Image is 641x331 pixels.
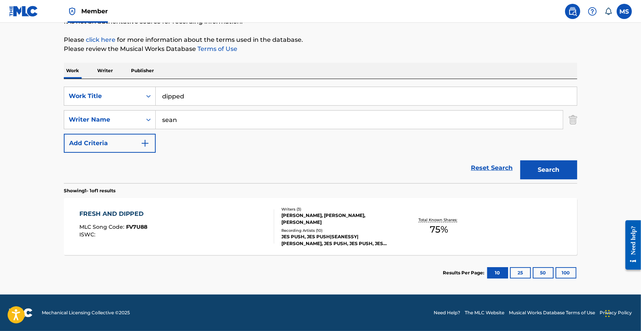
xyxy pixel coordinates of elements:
[617,4,632,19] div: User Menu
[281,212,396,226] div: [PERSON_NAME], [PERSON_NAME], [PERSON_NAME]
[434,309,460,316] a: Need Help?
[64,134,156,153] button: Add Criteria
[86,36,115,43] a: click here
[520,160,577,179] button: Search
[64,198,577,255] a: FRESH AND DIPPEDMLC Song Code:FV7U88ISWC:Writers (3)[PERSON_NAME], [PERSON_NAME], [PERSON_NAME]Re...
[126,223,148,230] span: FV7U88
[510,267,531,279] button: 25
[141,139,150,148] img: 9d2ae6d4665cec9f34b9.svg
[430,223,448,236] span: 75 %
[68,7,77,16] img: Top Rightsholder
[443,269,486,276] p: Results Per Page:
[588,7,597,16] img: help
[9,308,33,317] img: logo
[281,228,396,233] div: Recording Artists ( 10 )
[64,187,115,194] p: Showing 1 - 1 of 1 results
[64,63,81,79] p: Work
[556,267,576,279] button: 100
[79,223,126,230] span: MLC Song Code :
[42,309,130,316] span: Mechanical Licensing Collective © 2025
[620,212,641,278] iframe: Resource Center
[9,6,38,17] img: MLC Logo
[585,4,600,19] div: Help
[605,8,612,15] div: Notifications
[487,267,508,279] button: 10
[509,309,595,316] a: Musical Works Database Terms of Use
[69,92,137,101] div: Work Title
[281,206,396,212] div: Writers ( 3 )
[418,217,459,223] p: Total Known Shares:
[533,267,554,279] button: 50
[281,233,396,247] div: JES PUSH, JES PUSH|SEANESSY|[PERSON_NAME], JES PUSH, JES PUSH, JES PUSH
[64,44,577,54] p: Please review the Musical Works Database
[600,309,632,316] a: Privacy Policy
[568,7,577,16] img: search
[69,115,137,124] div: Writer Name
[79,231,97,238] span: ISWC :
[605,302,610,325] div: Drag
[565,4,580,19] a: Public Search
[465,309,504,316] a: The MLC Website
[64,35,577,44] p: Please for more information about the terms used in the database.
[467,160,516,176] a: Reset Search
[603,295,641,331] iframe: Chat Widget
[95,63,115,79] p: Writer
[129,63,156,79] p: Publisher
[196,45,237,52] a: Terms of Use
[81,7,108,16] span: Member
[64,87,577,183] form: Search Form
[79,209,148,219] div: FRESH AND DIPPED
[569,110,577,129] img: Delete Criterion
